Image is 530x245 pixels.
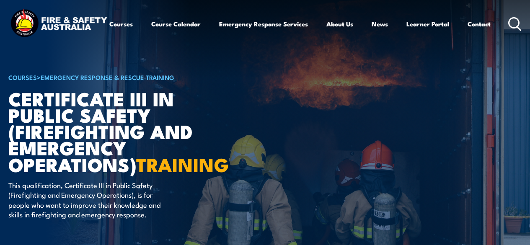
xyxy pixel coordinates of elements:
a: COURSES [8,72,37,82]
a: Contact [468,14,491,34]
a: Learner Portal [406,14,449,34]
h1: Certificate III in Public Safety (Firefighting and Emergency Operations) [8,90,215,172]
a: Emergency Response Services [219,14,308,34]
a: Courses [109,14,133,34]
a: Course Calendar [151,14,201,34]
a: About Us [326,14,353,34]
strong: TRAINING [136,150,229,178]
p: This qualification, Certificate III in Public Safety (Firefighting and Emergency Operations), is ... [8,180,161,219]
h6: > [8,72,215,82]
a: News [372,14,388,34]
a: Emergency Response & Rescue Training [41,72,174,82]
